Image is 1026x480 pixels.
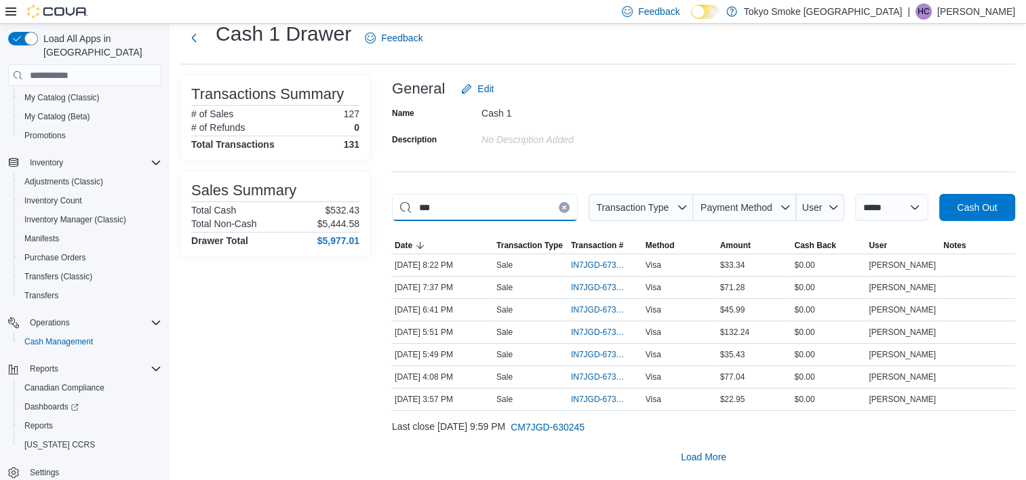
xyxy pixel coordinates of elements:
[24,92,100,103] span: My Catalog (Classic)
[24,195,82,206] span: Inventory Count
[571,302,640,318] button: IN7JGD-6733210
[19,127,71,144] a: Promotions
[571,282,627,293] span: IN7JGD-6733628
[496,240,563,251] span: Transaction Type
[643,237,717,254] button: Method
[720,282,745,293] span: $71.28
[496,372,513,382] p: Sale
[191,235,248,246] h4: Drawer Total
[24,361,64,377] button: Reports
[14,286,167,305] button: Transfers
[791,369,866,385] div: $0.00
[720,372,745,382] span: $77.04
[19,174,161,190] span: Adjustments (Classic)
[571,369,640,385] button: IN7JGD-6732255
[30,363,58,374] span: Reports
[638,5,679,18] span: Feedback
[191,108,233,119] h6: # of Sales
[559,202,570,213] button: Clear input
[19,287,161,304] span: Transfers
[14,191,167,210] button: Inventory Count
[191,86,344,102] h3: Transactions Summary
[19,193,161,209] span: Inventory Count
[24,439,95,450] span: [US_STATE] CCRS
[19,268,98,285] a: Transfers (Classic)
[481,129,663,145] div: No Description added
[14,88,167,107] button: My Catalog (Classic)
[571,327,627,338] span: IN7JGD-6732864
[19,89,105,106] a: My Catalog (Classic)
[481,102,663,119] div: Cash 1
[14,397,167,416] a: Dashboards
[941,237,1015,254] button: Notes
[646,327,661,338] span: Visa
[511,420,585,434] span: CM7JGD-630245
[24,315,75,331] button: Operations
[646,349,661,360] span: Visa
[571,349,627,360] span: IN7JGD-6732850
[456,75,499,102] button: Edit
[392,324,494,340] div: [DATE] 5:51 PM
[571,394,627,405] span: IN7JGD-6732186
[180,24,208,52] button: Next
[568,237,643,254] button: Transaction #
[571,391,640,407] button: IN7JGD-6732186
[381,31,422,45] span: Feedback
[571,240,623,251] span: Transaction #
[691,5,719,19] input: Dark Mode
[791,391,866,407] div: $0.00
[24,214,126,225] span: Inventory Manager (Classic)
[646,304,661,315] span: Visa
[19,193,87,209] a: Inventory Count
[496,327,513,338] p: Sale
[869,260,936,271] span: [PERSON_NAME]
[344,139,359,150] h4: 131
[744,3,903,20] p: Tokyo Smoke [GEOGRAPHIC_DATA]
[869,394,936,405] span: [PERSON_NAME]
[717,237,792,254] button: Amount
[869,282,936,293] span: [PERSON_NAME]
[791,302,866,318] div: $0.00
[571,346,640,363] button: IN7JGD-6732850
[19,437,100,453] a: [US_STATE] CCRS
[869,372,936,382] span: [PERSON_NAME]
[19,127,161,144] span: Promotions
[19,399,161,415] span: Dashboards
[701,202,772,213] span: Payment Method
[869,349,936,360] span: [PERSON_NAME]
[392,279,494,296] div: [DATE] 7:37 PM
[24,271,92,282] span: Transfers (Classic)
[494,237,568,254] button: Transaction Type
[392,81,445,97] h3: General
[392,237,494,254] button: Date
[720,327,749,338] span: $132.24
[27,5,88,18] img: Cova
[216,20,351,47] h1: Cash 1 Drawer
[30,467,59,478] span: Settings
[19,212,161,228] span: Inventory Manager (Classic)
[191,122,245,133] h6: # of Refunds
[19,418,58,434] a: Reports
[19,418,161,434] span: Reports
[24,382,104,393] span: Canadian Compliance
[791,257,866,273] div: $0.00
[392,346,494,363] div: [DATE] 5:49 PM
[496,282,513,293] p: Sale
[24,155,68,171] button: Inventory
[646,394,661,405] span: Visa
[802,202,823,213] span: User
[14,210,167,229] button: Inventory Manager (Classic)
[14,267,167,286] button: Transfers (Classic)
[24,401,79,412] span: Dashboards
[14,378,167,397] button: Canadian Compliance
[496,349,513,360] p: Sale
[720,349,745,360] span: $35.43
[392,391,494,407] div: [DATE] 3:57 PM
[957,201,997,214] span: Cash Out
[14,229,167,248] button: Manifests
[24,290,58,301] span: Transfers
[869,304,936,315] span: [PERSON_NAME]
[14,172,167,191] button: Adjustments (Classic)
[19,231,161,247] span: Manifests
[24,130,66,141] span: Promotions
